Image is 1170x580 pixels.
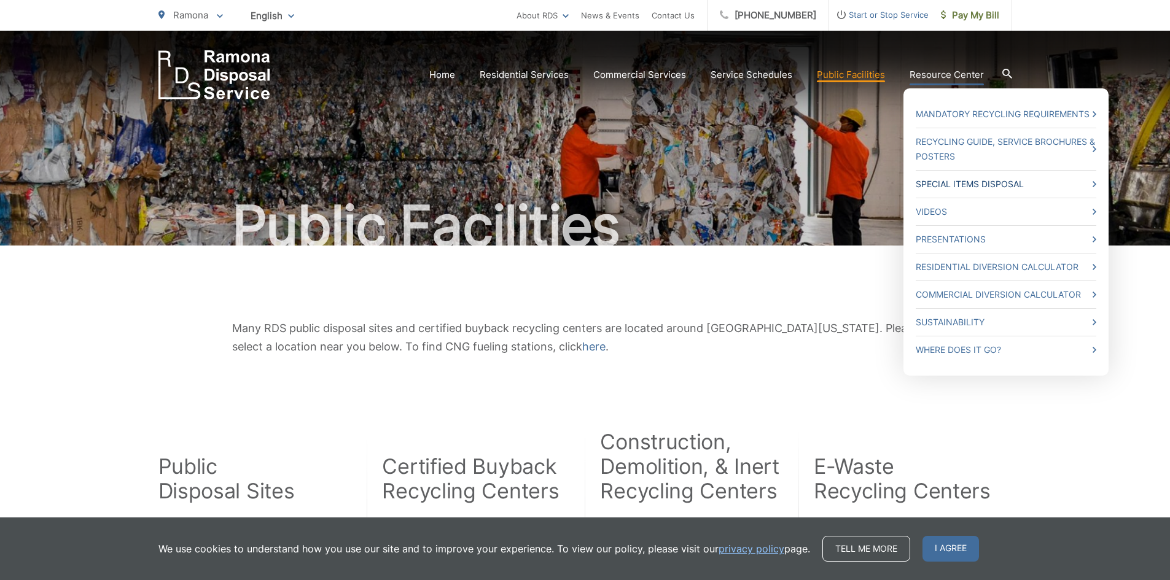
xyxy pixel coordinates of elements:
span: Pay My Bill [941,8,999,23]
span: Ramona [173,9,208,21]
a: EDCD logo. Return to the homepage. [158,50,270,99]
a: Residential Services [480,68,569,82]
a: Tell me more [822,536,910,562]
a: Mandatory Recycling Requirements [916,107,1096,122]
a: News & Events [581,8,639,23]
a: Commercial Diversion Calculator [916,287,1096,302]
span: I agree [922,536,979,562]
a: Public Facilities [817,68,885,82]
h2: Public Disposal Sites [158,454,295,503]
p: We use cookies to understand how you use our site and to improve your experience. To view our pol... [158,541,810,556]
a: Commercial Services [593,68,686,82]
a: Special Items Disposal [916,177,1096,191]
a: Contact Us [652,8,695,23]
a: Recycling Guide, Service Brochures & Posters [916,134,1096,164]
a: Presentations [916,232,1096,247]
a: Sustainability [916,315,1096,330]
span: English [241,5,303,26]
a: Where Does it Go? [916,342,1096,357]
span: Many RDS public disposal sites and certified buyback recycling centers are located around [GEOGRA... [232,322,919,353]
a: Home [429,68,455,82]
a: privacy policy [719,541,784,556]
h2: E-Waste Recycling Centers [814,454,991,503]
a: Videos [916,204,1096,219]
a: Resource Center [910,68,984,82]
a: Service Schedules [711,68,792,82]
a: here [582,338,606,356]
h2: Construction, Demolition, & Inert Recycling Centers [600,430,782,503]
h1: Public Facilities [158,195,1012,257]
h2: Certified Buyback Recycling Centers [382,454,560,503]
a: About RDS [517,8,569,23]
a: Residential Diversion Calculator [916,260,1096,274]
